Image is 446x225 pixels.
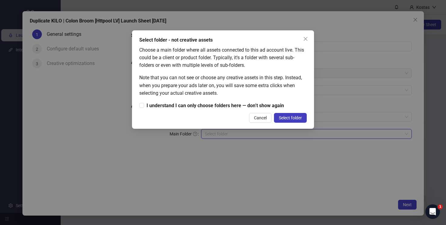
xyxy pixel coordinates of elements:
div: Select folder - not creative assets [139,36,307,44]
button: Cancel [249,113,272,123]
div: Choose a main folder where all assets connected to this ad account live. This could be a client o... [139,46,307,69]
span: Cancel [254,115,267,120]
button: Close [301,34,310,44]
button: Select folder [274,113,307,123]
iframe: Intercom live chat [425,204,440,219]
span: Select folder [279,115,302,120]
span: I understand I can only choose folders here — don’t show again [144,102,286,109]
div: Note that you can not see or choose any creative assets in this step. Instead, when you prepare y... [139,74,307,97]
span: close [303,36,308,41]
span: 1 [438,204,443,209]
